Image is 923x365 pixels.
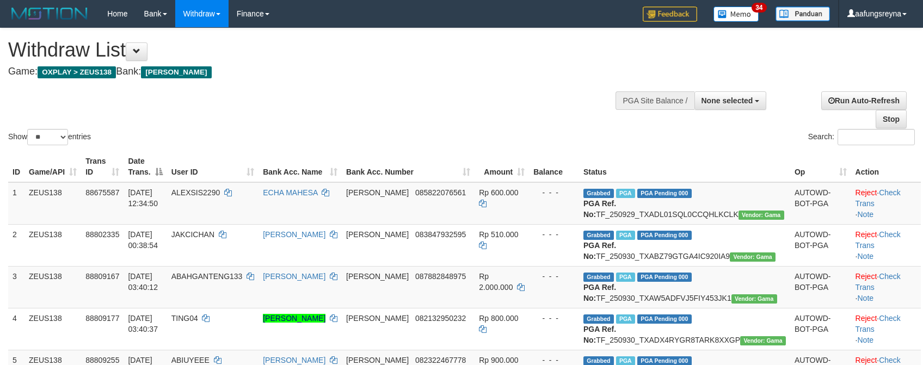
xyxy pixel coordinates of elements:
[856,314,877,323] a: Reject
[856,230,901,250] a: Check Trans
[415,230,466,239] span: Copy 083847932595 to clipboard
[415,272,466,281] span: Copy 087882848975 to clipboard
[851,224,921,266] td: · ·
[616,314,635,324] span: Marked by aaftanly
[583,283,616,302] b: PGA Ref. No:
[8,308,24,350] td: 4
[85,272,119,281] span: 88809167
[24,151,81,182] th: Game/API: activate to sort column ascending
[128,188,158,208] span: [DATE] 12:34:50
[141,66,211,78] span: [PERSON_NAME]
[790,224,851,266] td: AUTOWD-BOT-PGA
[27,129,68,145] select: Showentries
[533,271,575,282] div: - - -
[8,129,91,145] label: Show entries
[583,231,614,240] span: Grabbed
[533,229,575,240] div: - - -
[263,188,317,197] a: ECHA MAHESA
[475,151,529,182] th: Amount: activate to sort column ascending
[263,314,325,323] a: [PERSON_NAME]
[579,308,790,350] td: TF_250930_TXADX4RYGR8TARK8XXGP
[856,356,877,364] a: Reject
[167,151,259,182] th: User ID: activate to sort column ascending
[856,230,877,239] a: Reject
[415,356,466,364] span: Copy 082322467778 to clipboard
[24,182,81,225] td: ZEUS138
[583,273,614,282] span: Grabbed
[263,272,325,281] a: [PERSON_NAME]
[8,182,24,225] td: 1
[583,314,614,324] span: Grabbed
[171,314,198,323] span: TING04
[856,272,901,292] a: Check Trans
[740,336,786,345] span: Vendor URL: https://trx31.1velocity.biz
[851,308,921,350] td: · ·
[579,266,790,308] td: TF_250930_TXAW5ADFVJ5FIY453JK1
[346,272,409,281] span: [PERSON_NAME]
[637,314,692,324] span: PGA Pending
[128,230,158,250] span: [DATE] 00:38:54
[851,151,921,182] th: Action
[342,151,475,182] th: Bank Acc. Number: activate to sort column ascending
[637,231,692,240] span: PGA Pending
[85,356,119,364] span: 88809255
[857,210,873,219] a: Note
[857,252,873,261] a: Note
[637,273,692,282] span: PGA Pending
[128,272,158,292] span: [DATE] 03:40:12
[8,266,24,308] td: 3
[479,230,518,239] span: Rp 510.000
[8,5,91,22] img: MOTION_logo.png
[731,294,777,304] span: Vendor URL: https://trx31.1velocity.biz
[790,266,851,308] td: AUTOWD-BOT-PGA
[856,272,877,281] a: Reject
[346,230,409,239] span: [PERSON_NAME]
[702,96,753,105] span: None selected
[479,188,518,197] span: Rp 600.000
[694,91,767,110] button: None selected
[479,314,518,323] span: Rp 800.000
[263,230,325,239] a: [PERSON_NAME]
[616,273,635,282] span: Marked by aaftanly
[851,266,921,308] td: · ·
[8,151,24,182] th: ID
[171,188,220,197] span: ALEXSIS2290
[579,182,790,225] td: TF_250929_TXADL01SQL0CCQHLKCLK
[838,129,915,145] input: Search:
[739,211,784,220] span: Vendor URL: https://trx31.1velocity.biz
[616,189,635,198] span: Marked by aafpengsreynich
[533,187,575,198] div: - - -
[579,224,790,266] td: TF_250930_TXABZ79GTGA4IC920IA9
[529,151,579,182] th: Balance
[8,224,24,266] td: 2
[24,266,81,308] td: ZEUS138
[128,314,158,333] span: [DATE] 03:40:37
[637,189,692,198] span: PGA Pending
[856,188,877,197] a: Reject
[38,66,116,78] span: OXPLAY > ZEUS138
[171,272,243,281] span: ABAHGANTENG133
[171,356,210,364] span: ABIUYEEE
[346,356,409,364] span: [PERSON_NAME]
[171,230,214,239] span: JAKCICHAN
[263,356,325,364] a: [PERSON_NAME]
[8,66,605,77] h4: Game: Bank:
[790,182,851,225] td: AUTOWD-BOT-PGA
[479,356,518,364] span: Rp 900.000
[8,39,605,61] h1: Withdraw List
[876,110,907,128] a: Stop
[415,314,466,323] span: Copy 082132950232 to clipboard
[643,7,697,22] img: Feedback.jpg
[790,151,851,182] th: Op: activate to sort column ascending
[857,336,873,344] a: Note
[616,91,694,110] div: PGA Site Balance /
[259,151,342,182] th: Bank Acc. Name: activate to sort column ascending
[24,224,81,266] td: ZEUS138
[346,314,409,323] span: [PERSON_NAME]
[579,151,790,182] th: Status
[479,272,513,292] span: Rp 2.000.000
[24,308,81,350] td: ZEUS138
[616,231,635,240] span: Marked by aafsreyleap
[752,3,766,13] span: 34
[85,314,119,323] span: 88809177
